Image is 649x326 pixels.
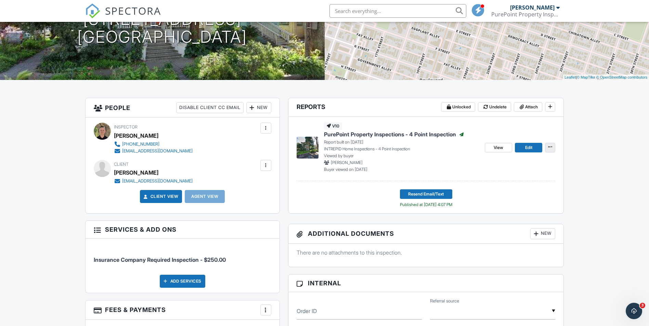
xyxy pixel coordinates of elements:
h3: Additional Documents [288,224,564,244]
h1: [STREET_ADDRESS] [GEOGRAPHIC_DATA] [77,10,247,46]
h3: Services & Add ons [86,221,280,239]
div: New [246,102,271,113]
h3: Internal [288,274,564,292]
div: [EMAIL_ADDRESS][DOMAIN_NAME] [122,178,193,184]
span: Insurance Company Required Inspection - $250.00 [94,256,226,263]
a: © OpenStreetMap contributors [596,75,647,79]
a: SPECTORA [85,9,161,24]
div: [PHONE_NUMBER] [122,141,159,147]
div: [PERSON_NAME] [114,167,158,178]
div: New [530,228,555,239]
a: © MapTiler [577,75,595,79]
div: Add Services [160,275,205,288]
span: 3 [640,303,645,308]
div: PurePoint Property Inspections [491,11,560,18]
iframe: Intercom live chat [626,303,642,319]
a: [PHONE_NUMBER] [114,141,193,148]
a: Client View [142,193,179,200]
div: | [563,74,649,80]
div: [PERSON_NAME] [510,4,555,11]
h3: Fees & Payments [86,300,280,320]
div: Disable Client CC Email [176,102,244,113]
a: Leaflet [564,75,576,79]
p: There are no attachments to this inspection. [297,249,556,256]
label: Order ID [297,307,317,315]
input: Search everything... [329,4,466,18]
div: [PERSON_NAME] [114,131,158,141]
a: [EMAIL_ADDRESS][DOMAIN_NAME] [114,178,193,185]
span: Client [114,162,129,167]
img: The Best Home Inspection Software - Spectora [85,3,100,18]
span: SPECTORA [105,3,161,18]
h3: People [86,98,280,118]
li: Service: Insurance Company Required Inspection [94,244,271,269]
a: [EMAIL_ADDRESS][DOMAIN_NAME] [114,148,193,154]
label: Referral source [430,298,459,304]
span: Inspector [114,124,138,130]
div: [EMAIL_ADDRESS][DOMAIN_NAME] [122,148,193,154]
